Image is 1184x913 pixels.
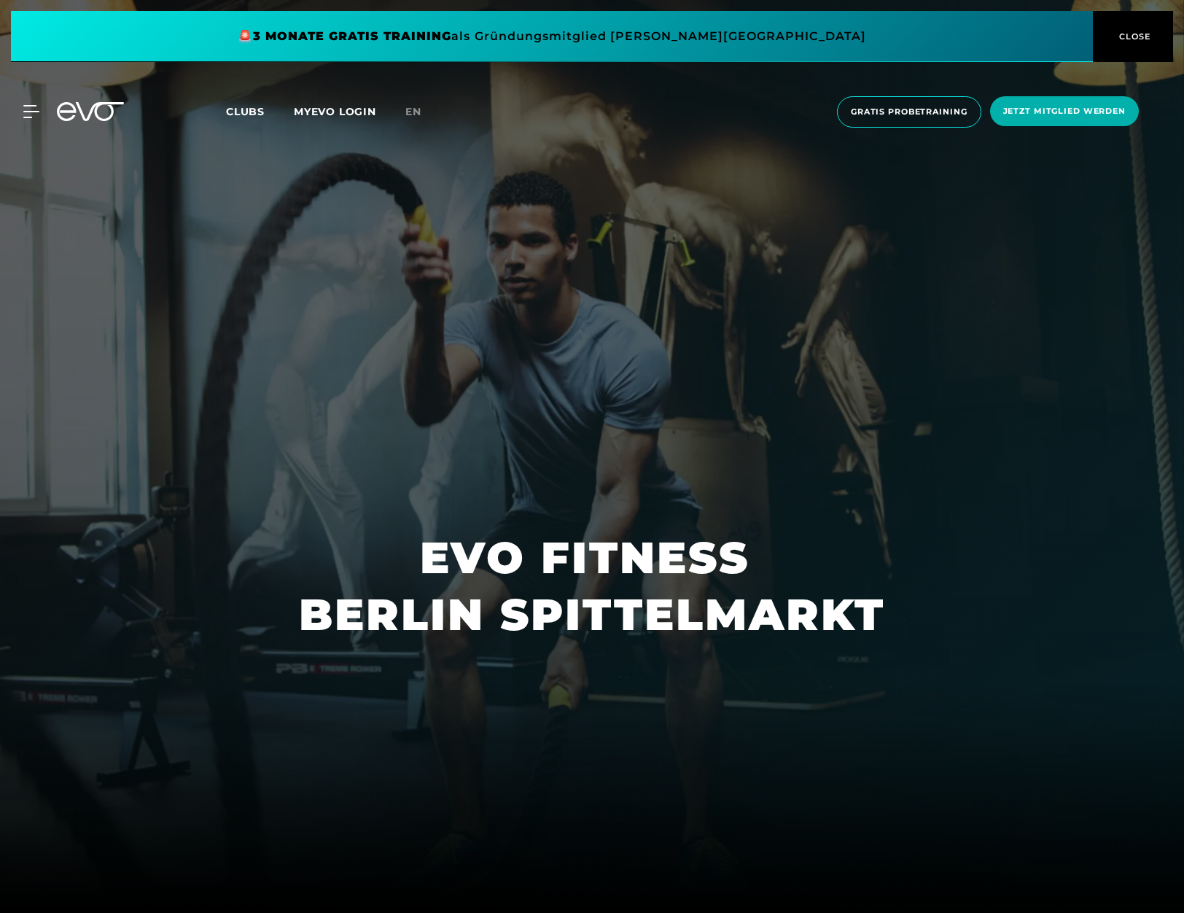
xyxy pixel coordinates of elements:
[1003,105,1126,117] span: Jetzt Mitglied werden
[405,105,421,118] span: en
[851,106,967,118] span: Gratis Probetraining
[299,529,885,643] h1: EVO FITNESS BERLIN SPITTELMARKT
[405,104,439,120] a: en
[1115,30,1151,43] span: CLOSE
[226,105,265,118] span: Clubs
[986,96,1143,128] a: Jetzt Mitglied werden
[226,104,294,118] a: Clubs
[1093,11,1173,62] button: CLOSE
[294,105,376,118] a: MYEVO LOGIN
[833,96,986,128] a: Gratis Probetraining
